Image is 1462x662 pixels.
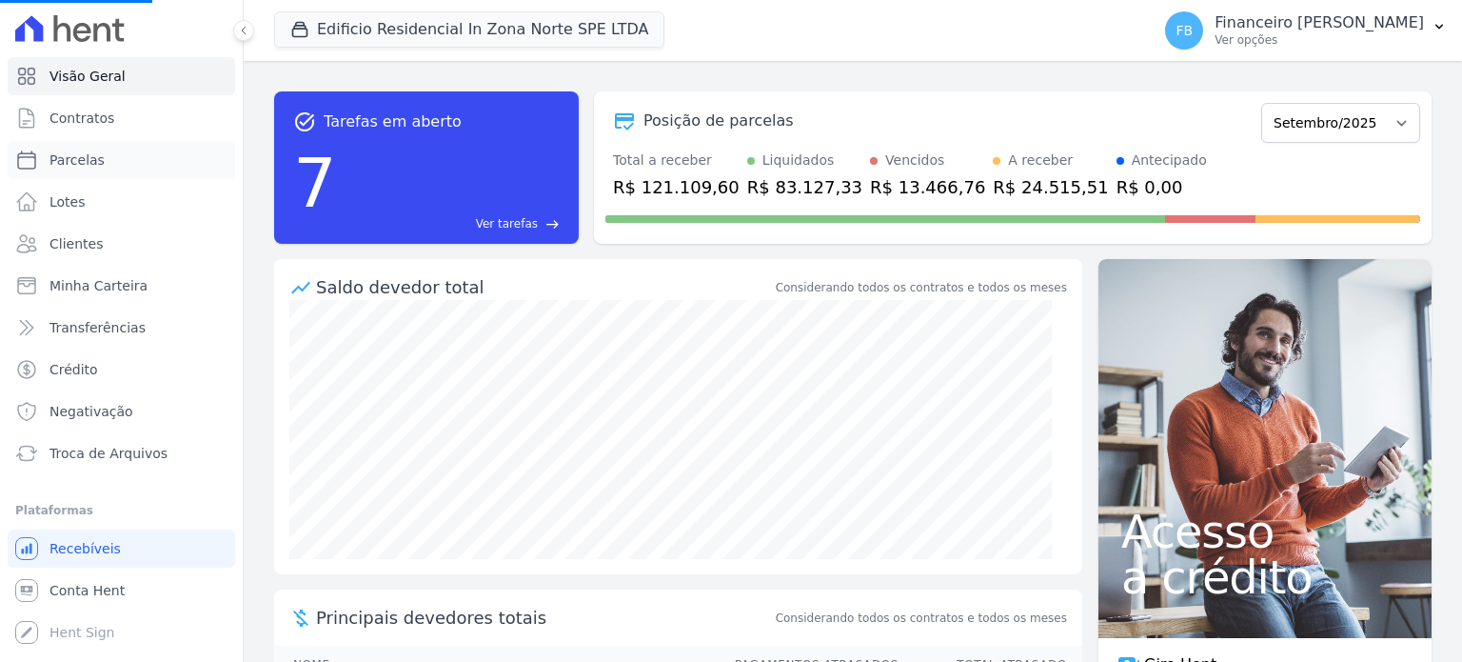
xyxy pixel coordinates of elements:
button: FB Financeiro [PERSON_NAME] Ver opções [1150,4,1462,57]
span: Recebíveis [49,539,121,558]
div: Antecipado [1132,150,1207,171]
div: Plataformas [15,499,227,522]
div: Considerando todos os contratos e todos os meses [776,279,1067,296]
span: Visão Geral [49,67,126,86]
span: Lotes [49,192,86,211]
a: Minha Carteira [8,267,235,305]
span: Transferências [49,318,146,337]
span: Troca de Arquivos [49,444,168,463]
span: Considerando todos os contratos e todos os meses [776,610,1067,627]
a: Crédito [8,351,235,389]
span: Tarefas em aberto [324,110,462,133]
p: Ver opções [1215,32,1424,48]
a: Troca de Arquivos [8,434,235,472]
div: Vencidos [885,150,944,171]
span: a crédito [1121,554,1409,600]
span: Minha Carteira [49,276,148,295]
div: R$ 0,00 [1116,174,1207,200]
div: R$ 13.466,76 [870,174,985,200]
span: Principais devedores totais [316,605,772,631]
a: Contratos [8,99,235,137]
div: R$ 24.515,51 [993,174,1108,200]
div: 7 [293,133,337,232]
a: Conta Hent [8,572,235,610]
span: Ver tarefas [476,215,538,232]
a: Negativação [8,392,235,431]
span: Crédito [49,360,98,379]
div: Posição de parcelas [643,110,794,132]
a: Transferências [8,309,235,347]
div: Liquidados [762,150,835,171]
span: FB [1176,24,1193,37]
span: Acesso [1121,509,1409,554]
a: Clientes [8,225,235,263]
button: Edificio Residencial In Zona Norte SPE LTDA [274,11,664,48]
div: Total a receber [613,150,740,171]
p: Financeiro [PERSON_NAME] [1215,13,1424,32]
span: Parcelas [49,150,105,170]
div: A receber [1008,150,1073,171]
span: Clientes [49,234,103,253]
span: Conta Hent [49,581,125,600]
a: Recebíveis [8,530,235,568]
span: Negativação [49,402,133,421]
div: R$ 83.127,33 [747,174,862,200]
a: Parcelas [8,141,235,179]
span: east [545,217,560,231]
div: Saldo devedor total [316,274,772,300]
a: Lotes [8,183,235,221]
div: R$ 121.109,60 [613,174,740,200]
span: task_alt [293,110,316,133]
a: Ver tarefas east [345,215,560,232]
a: Visão Geral [8,57,235,95]
span: Contratos [49,109,114,128]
